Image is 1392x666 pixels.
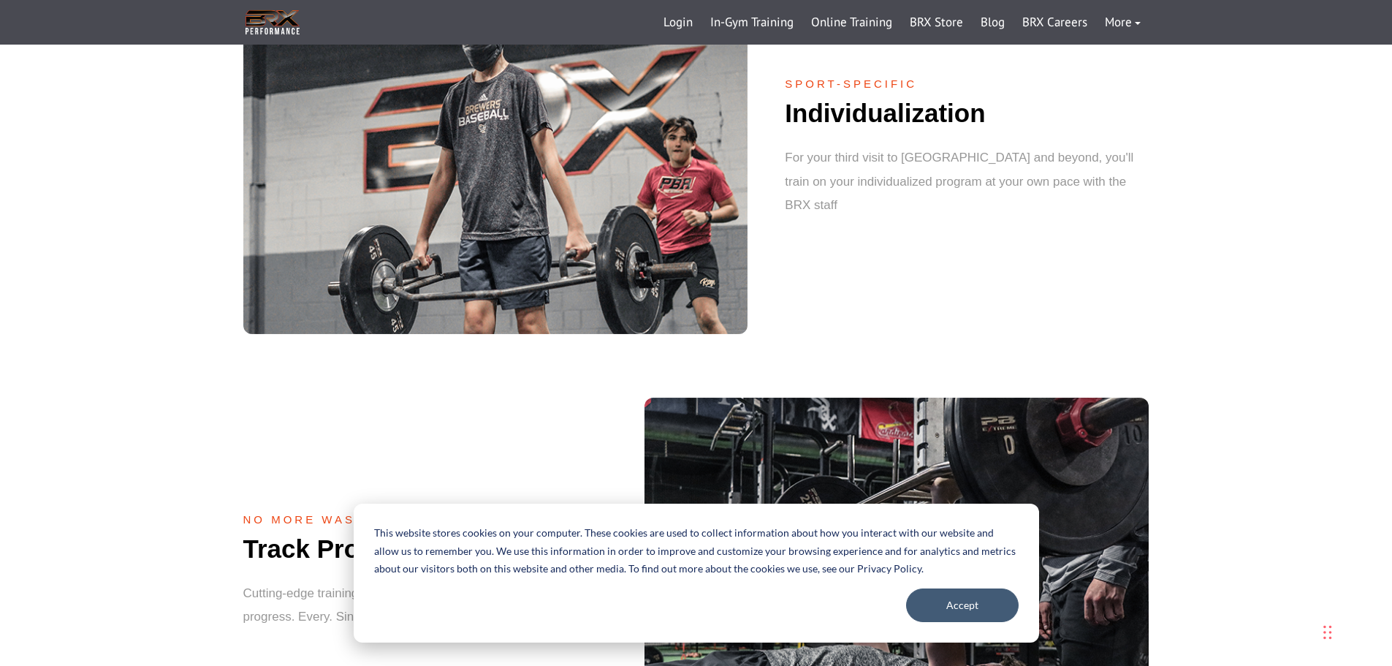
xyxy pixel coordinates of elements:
a: In-Gym Training [701,5,802,40]
button: Accept [906,589,1019,622]
div: Cookie banner [354,504,1039,643]
a: BRX Careers [1013,5,1096,40]
p: For your third visit to [GEOGRAPHIC_DATA] and beyond, you'll train on your individualized program... [785,146,1149,217]
h2: Individualization [785,98,1149,129]
img: BRX Transparent Logo-2 [243,7,302,37]
iframe: Chat Widget [1184,508,1392,666]
div: Navigation Menu [655,5,1149,40]
div: Drag [1323,610,1332,654]
a: Login [655,5,701,40]
p: Cutting-edge training environment that allows you to track your progress. Every. Single. Session. [243,582,607,629]
span: No more wasted money. [243,513,607,526]
a: More [1096,5,1149,40]
span: Sport-Specific [785,77,1149,91]
p: This website stores cookies on your computer. These cookies are used to collect information about... [374,524,1019,578]
h2: Track Progress [243,534,607,564]
a: Blog [972,5,1013,40]
a: Online Training [802,5,901,40]
a: BRX Store [901,5,972,40]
